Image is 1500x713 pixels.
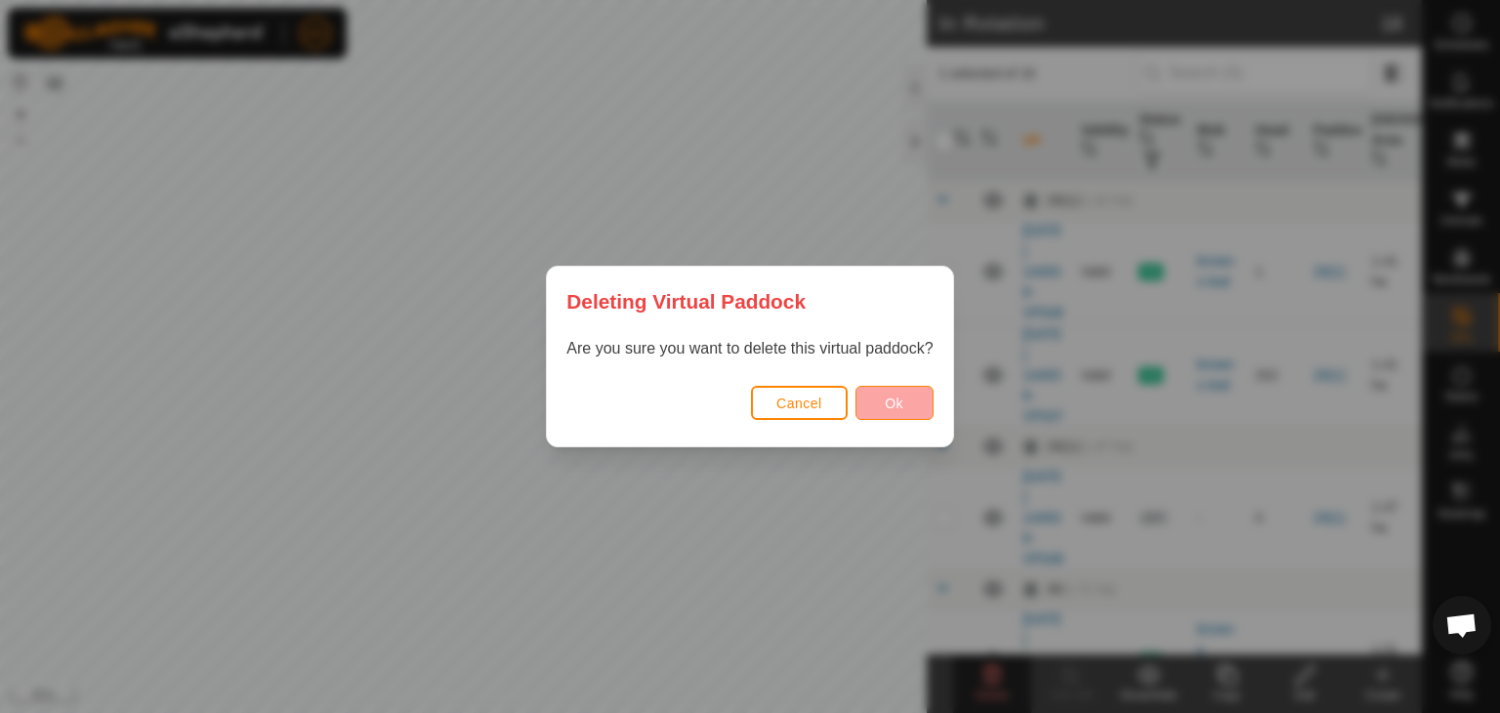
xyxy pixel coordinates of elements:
span: Ok [885,396,903,411]
span: Deleting Virtual Paddock [566,286,806,316]
span: Cancel [776,396,822,411]
div: Open chat [1433,596,1491,654]
p: Are you sure you want to delete this virtual paddock? [566,337,933,360]
button: Cancel [751,386,848,420]
button: Ok [855,386,934,420]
